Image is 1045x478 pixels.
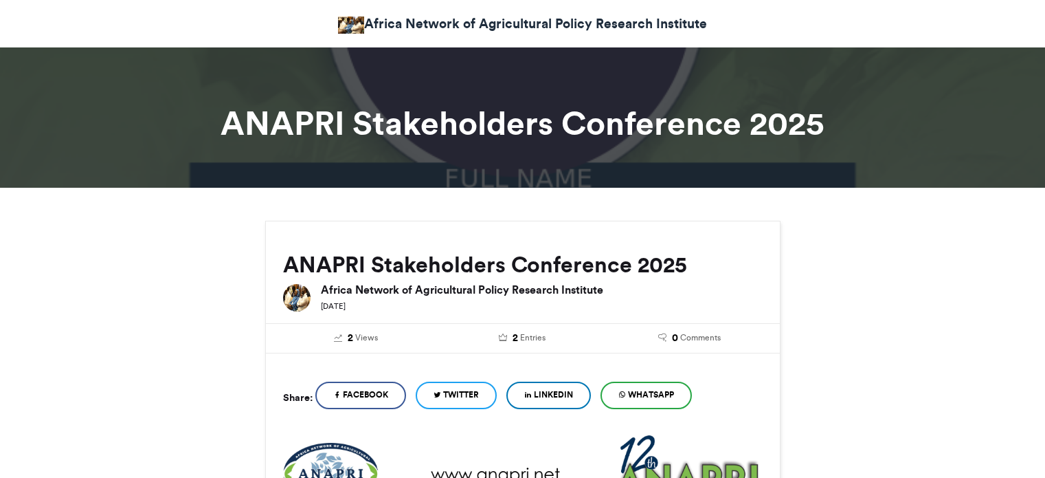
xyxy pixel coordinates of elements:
[443,389,479,401] span: Twitter
[534,389,573,401] span: LinkedIn
[315,382,406,409] a: Facebook
[142,107,904,140] h1: ANAPRI Stakeholders Conference 2025
[338,14,707,34] a: Africa Network of Agricultural Policy Research Institute
[600,382,692,409] a: WhatsApp
[628,389,674,401] span: WhatsApp
[283,389,313,406] h5: Share:
[321,301,346,311] small: [DATE]
[343,389,388,401] span: Facebook
[449,331,596,346] a: 2 Entries
[338,17,364,34] img: Africa Network of Agricultural Policy Research Institute
[616,331,763,346] a: 0 Comments
[355,332,378,344] span: Views
[348,331,353,346] span: 2
[321,284,763,295] h6: Africa Network of Agricultural Policy Research Institute
[416,382,497,409] a: Twitter
[506,382,591,409] a: LinkedIn
[680,332,721,344] span: Comments
[283,252,763,277] h2: ANAPRI Stakeholders Conference 2025
[513,331,518,346] span: 2
[283,331,429,346] a: 2 Views
[283,284,311,312] img: Africa Network of Agricultural Policy Research Institute
[672,331,678,346] span: 0
[520,332,546,344] span: Entries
